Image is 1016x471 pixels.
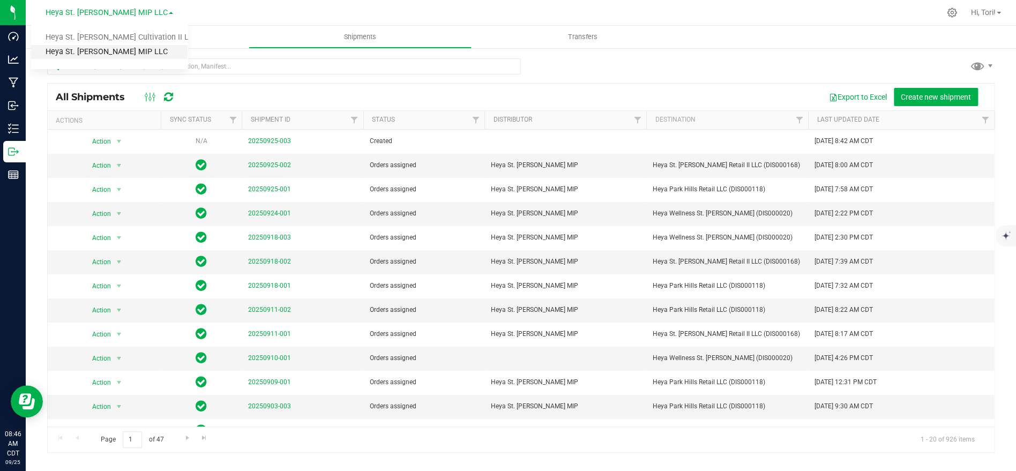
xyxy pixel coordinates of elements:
span: Heya St. [PERSON_NAME] MIP [491,401,640,412]
span: [DATE] 8:22 AM CDT [815,305,873,315]
span: In Sync [196,254,207,269]
a: Shipment ID [251,116,290,123]
span: Action [83,375,112,390]
a: Status [372,116,395,123]
span: Action [83,182,112,197]
a: 20250911-002 [248,306,291,313]
span: [DATE] 4:26 PM CDT [815,353,873,363]
iframe: Resource center [11,385,43,417]
span: Heya St. [PERSON_NAME] MIP [491,184,640,195]
span: Orders assigned [370,208,478,219]
div: Manage settings [945,8,959,18]
a: 20250918-003 [248,234,291,241]
span: [DATE] 12:31 PM CDT [815,377,877,387]
span: 1 - 20 of 926 items [912,431,983,447]
span: Orders assigned [370,425,478,436]
span: Heya Wellness St. [PERSON_NAME] (DIS000020) [653,353,802,363]
span: Action [83,399,112,414]
a: 20250918-002 [248,258,291,265]
span: Heya St. [PERSON_NAME] MIP [491,208,640,219]
span: select [113,158,126,173]
span: Orders assigned [370,257,478,267]
span: [DATE] 2:22 PM CDT [815,208,873,219]
span: Heya St. [PERSON_NAME] Retail II LLC (DIS000168) [653,329,802,339]
span: Heya St. [PERSON_NAME] Retail II LLC (DIS000168) [653,160,802,170]
inline-svg: Outbound [8,146,19,157]
button: Export to Excel [822,88,894,106]
span: select [113,375,126,390]
span: Heya St. [PERSON_NAME] MIP LLC [46,8,168,17]
span: Heya Wellness St. [PERSON_NAME] (DIS000020) [653,233,802,243]
span: In Sync [196,399,207,414]
span: Heya Park Hills Retail LLC (DIS000118) [653,401,802,412]
a: 20250925-002 [248,161,291,169]
span: In Sync [196,326,207,341]
span: select [113,423,126,438]
a: Filter [976,111,994,129]
inline-svg: Inbound [8,100,19,111]
button: Create new shipment [894,88,978,106]
span: Orders assigned [370,353,478,363]
span: select [113,230,126,245]
span: Page of 47 [92,431,173,448]
span: Heya St. [PERSON_NAME] MIP [491,281,640,291]
span: Heya Wellness St. [PERSON_NAME] (DIS000020) [653,425,802,436]
span: select [113,134,126,149]
a: Distributor [493,116,532,123]
span: Action [83,351,112,366]
span: Heya Wellness St. [PERSON_NAME] (DIS000020) [653,208,802,219]
a: Go to the next page [180,431,195,446]
span: Action [83,327,112,342]
span: Action [83,158,112,173]
th: Destination [646,111,808,130]
a: Heya St. [PERSON_NAME] MIP LLC [31,45,188,59]
a: 20250918-001 [248,282,291,289]
a: Sync Status [170,116,211,123]
span: In Sync [196,206,207,221]
span: [DATE] 8:17 AM CDT [815,329,873,339]
span: In Sync [196,278,207,293]
span: Created [370,136,478,146]
span: Heya St. [PERSON_NAME] MIP [491,377,640,387]
span: [DATE] 7:39 AM CDT [815,257,873,267]
p: 09/25 [5,458,21,466]
span: Orders assigned [370,184,478,195]
span: Hi, Tori! [971,8,996,17]
span: Action [83,303,112,318]
span: Heya Park Hills Retail LLC (DIS000118) [653,305,802,315]
span: [DATE] 8:49 AM CDT [815,425,873,436]
span: In Sync [196,302,207,317]
inline-svg: Dashboard [8,31,19,42]
a: Shipments [249,26,472,48]
a: 20250925-003 [248,137,291,145]
a: 20250924-001 [248,210,291,217]
a: Last Updated Date [817,116,879,123]
span: Action [83,230,112,245]
span: Orders assigned [370,329,478,339]
span: [DATE] 8:00 AM CDT [815,160,873,170]
a: Transfers [472,26,694,48]
a: 20250910-001 [248,354,291,362]
span: In Sync [196,230,207,245]
a: Orders [26,26,249,48]
span: In Sync [196,158,207,173]
span: Action [83,279,112,294]
span: Action [83,206,112,221]
span: Heya Park Hills Retail LLC (DIS000118) [653,281,802,291]
span: select [113,399,126,414]
a: Go to the last page [197,431,212,446]
span: Heya St. [PERSON_NAME] MIP [491,305,640,315]
a: 20250909-001 [248,378,291,386]
span: Create new shipment [901,93,971,101]
div: Actions [56,117,157,124]
span: Heya St. [PERSON_NAME] MIP [491,329,640,339]
span: [DATE] 9:30 AM CDT [815,401,873,412]
inline-svg: Reports [8,169,19,180]
span: Orders assigned [370,281,478,291]
span: Action [83,423,112,438]
span: [DATE] 7:32 AM CDT [815,281,873,291]
span: Heya St. [PERSON_NAME] MIP [491,160,640,170]
span: select [113,206,126,221]
a: 20250903-003 [248,402,291,410]
input: Search Shipment ID, Vehicle, Driver, Destination, Manifest... [47,58,521,74]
